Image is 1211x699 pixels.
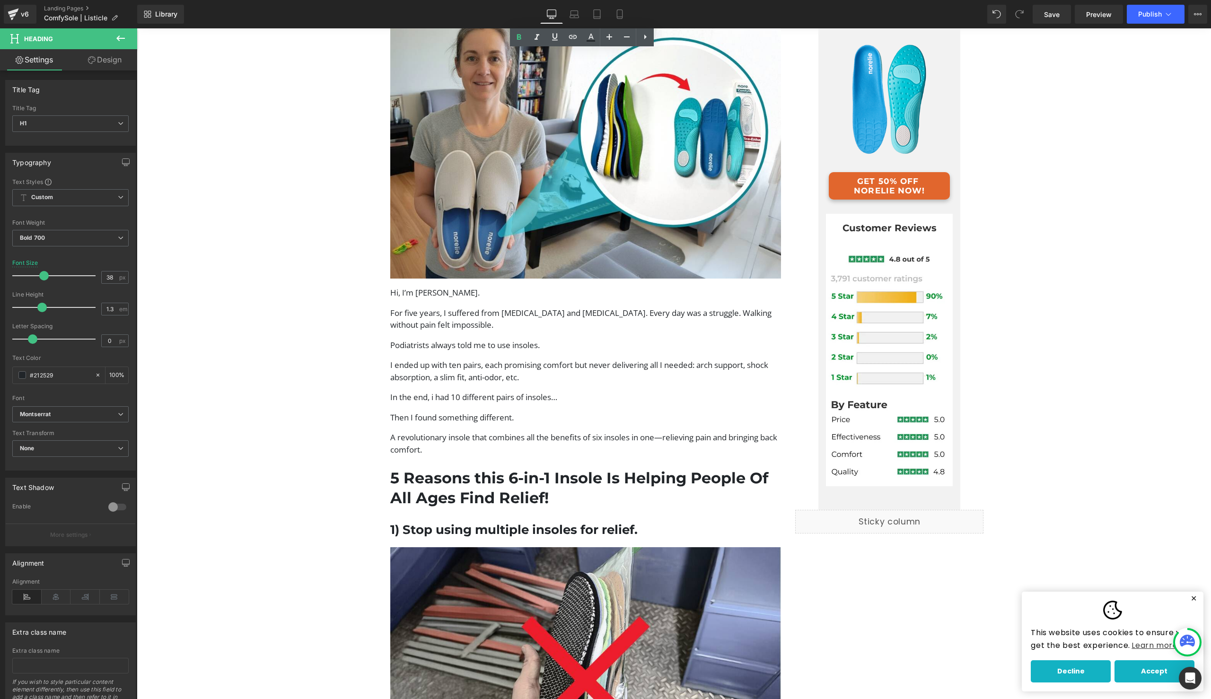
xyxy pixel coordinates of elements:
a: Preview [1075,5,1123,24]
div: Font Size [12,260,38,266]
div: Font Weight [12,219,129,226]
div: Enable [12,503,99,513]
div: Text Shadow [12,478,54,491]
a: GET 50% OFF NORELIE NOW! [692,144,813,171]
span: ComfySole | Listicle [44,14,107,22]
a: Laptop [563,5,586,24]
b: Bold 700 [20,234,45,241]
div: Extra class name [12,623,66,636]
span: px [119,274,127,280]
button: More settings [6,524,135,546]
a: Mobile [608,5,631,24]
h1: Customer Reviews [689,193,816,206]
p: Podiatrists always told me to use insoles. [254,311,645,323]
input: Color [30,370,90,380]
p: More settings [50,531,88,539]
div: Title Tag [12,105,129,112]
div: v6 [19,8,31,20]
i: Montserrat [20,411,51,419]
p: For five years, I suffered from [MEDICAL_DATA] and [MEDICAL_DATA]. Every day was a struggle. Walk... [254,279,645,303]
span: Save [1044,9,1060,19]
button: dismiss cookie message [1051,567,1063,574]
p: In the end, i had 10 different pairs of insoles… [254,363,645,375]
div: Text Transform [12,430,129,437]
div: Text Color [12,355,129,361]
span: Library [155,10,177,18]
a: v6 [4,5,36,24]
a: Landing Pages [44,5,137,12]
a: Desktop [540,5,563,24]
button: More [1188,5,1207,24]
div: Title Tag [12,80,40,94]
p: Then I found something different. [254,383,645,395]
button: deny cookies [894,632,974,654]
div: Extra class name [12,647,129,654]
div: Typography [12,153,51,166]
span: Publish [1138,10,1162,18]
div: Line Height [12,291,129,298]
div: Alignment [12,578,129,585]
img: logo [966,572,985,591]
a: Tablet [586,5,608,24]
a: Design [70,49,139,70]
div: Alignment [12,554,44,567]
span: em [119,306,127,312]
h1: 1) Stop using multiple insoles for relief. [254,494,645,510]
button: Publish [1127,5,1185,24]
span: This website uses cookies to ensure you get the best experience. [894,599,1058,624]
span: Preview [1086,9,1112,19]
iframe: To enrich screen reader interactions, please activate Accessibility in Grammarly extension settings [137,28,1211,699]
span: Heading [24,35,53,43]
a: Learn more [993,610,1043,624]
button: Undo [987,5,1006,24]
span: px [119,338,127,344]
button: allow cookies [978,632,1058,654]
b: H1 [20,120,26,127]
div: Font [12,395,129,402]
a: New Library [137,5,184,24]
div: Open Intercom Messenger [1179,667,1202,690]
div: Letter Spacing [12,323,129,330]
p: A revolutionary insole that combines all the benefits of six insoles in one—relieving pain and br... [254,403,645,427]
div: % [105,367,128,384]
b: Custom [31,193,53,201]
h1: 5 Reasons this 6-in-1 Insole Is Helping People Of All Ages Find Relief! [254,440,645,479]
p: I ended up with ten pairs, each promising comfort but never delivering all I needed: arch support... [254,331,645,355]
b: None [20,445,35,452]
div: Text Styles [12,178,129,185]
p: Hi, I’m [PERSON_NAME]. [254,258,645,271]
button: Redo [1010,5,1029,24]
